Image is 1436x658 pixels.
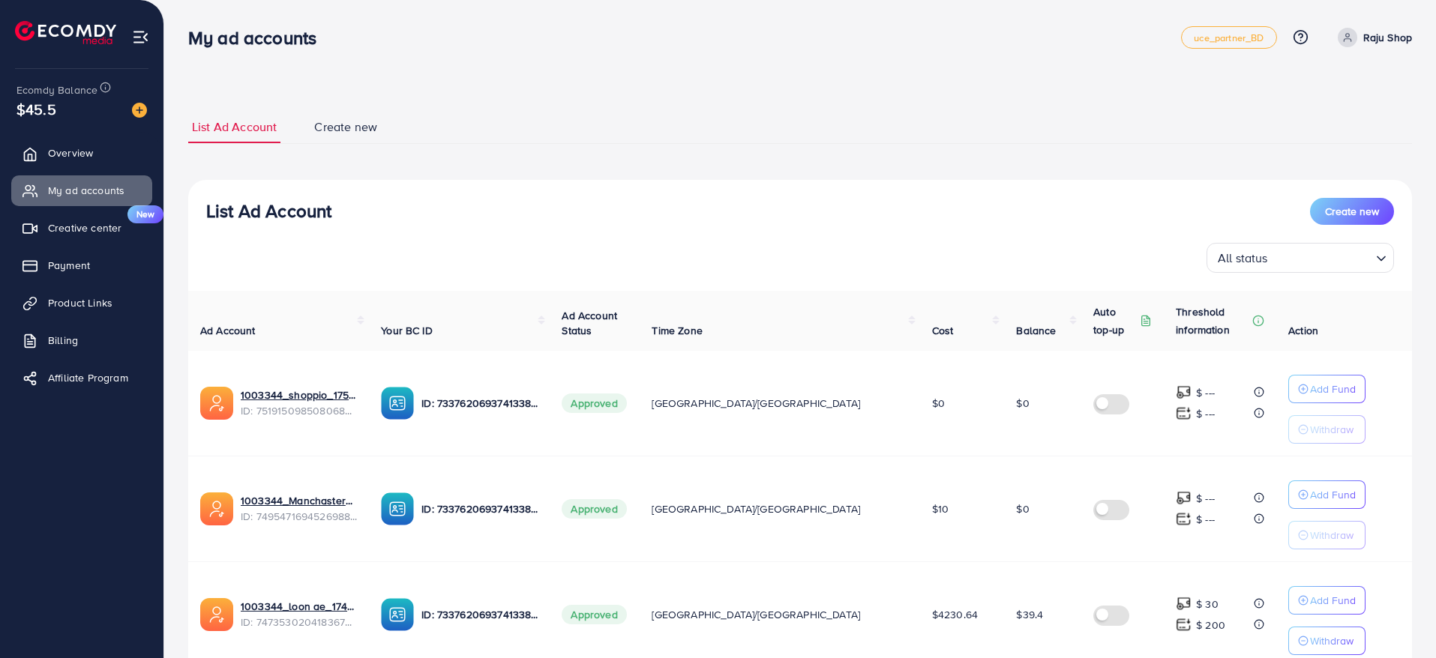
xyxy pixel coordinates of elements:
[314,118,377,136] span: Create new
[241,387,357,402] a: 1003344_shoppio_1750688962312
[652,323,702,338] span: Time Zone
[1016,607,1043,622] span: $39.4
[1176,596,1192,612] img: top-up amount
[11,175,152,205] a: My ad accounts
[1196,510,1215,528] p: $ ---
[15,21,116,44] img: logo
[48,333,78,348] span: Billing
[1181,26,1276,49] a: uce_partner_BD
[1288,586,1366,615] button: Add Fund
[11,138,152,168] a: Overview
[200,492,233,525] img: ic-ads-acc.e4c84228.svg
[241,403,357,418] span: ID: 7519150985080684551
[1194,33,1264,43] span: uce_partner_BD
[932,396,945,411] span: $0
[421,606,538,624] p: ID: 7337620693741338625
[1176,511,1192,527] img: top-up amount
[241,599,357,614] a: 1003344_loon ae_1740066863007
[1363,28,1412,46] p: Raju Shop
[241,387,357,418] div: <span class='underline'>1003344_shoppio_1750688962312</span></br>7519150985080684551
[1310,632,1354,650] p: Withdraw
[1196,489,1215,507] p: $ ---
[1310,380,1356,398] p: Add Fund
[1273,244,1370,269] input: Search for option
[1196,384,1215,402] p: $ ---
[1176,617,1192,633] img: top-up amount
[11,288,152,318] a: Product Links
[381,598,414,631] img: ic-ba-acc.ded83a64.svg
[932,501,949,516] span: $10
[241,493,357,508] a: 1003344_Manchaster_1745175503024
[1176,303,1249,339] p: Threshold information
[1288,323,1318,338] span: Action
[652,396,860,411] span: [GEOGRAPHIC_DATA]/[GEOGRAPHIC_DATA]
[241,599,357,630] div: <span class='underline'>1003344_loon ae_1740066863007</span></br>7473530204183674896
[1093,303,1137,339] p: Auto top-up
[381,323,433,338] span: Your BC ID
[11,325,152,355] a: Billing
[11,363,152,393] a: Affiliate Program
[200,323,256,338] span: Ad Account
[1176,384,1192,400] img: top-up amount
[132,103,147,118] img: image
[1332,28,1412,47] a: Raju Shop
[127,205,163,223] span: New
[241,493,357,524] div: <span class='underline'>1003344_Manchaster_1745175503024</span></br>7495471694526988304
[192,118,277,136] span: List Ad Account
[421,500,538,518] p: ID: 7337620693741338625
[1176,405,1192,421] img: top-up amount
[188,27,328,49] h3: My ad accounts
[1310,486,1356,504] p: Add Fund
[1288,480,1366,509] button: Add Fund
[132,28,149,46] img: menu
[1016,323,1056,338] span: Balance
[381,387,414,420] img: ic-ba-acc.ded83a64.svg
[562,499,626,519] span: Approved
[1288,415,1366,444] button: Withdraw
[1288,627,1366,655] button: Withdraw
[1207,243,1394,273] div: Search for option
[1176,490,1192,506] img: top-up amount
[1215,247,1271,269] span: All status
[241,615,357,630] span: ID: 7473530204183674896
[48,295,112,310] span: Product Links
[652,501,860,516] span: [GEOGRAPHIC_DATA]/[GEOGRAPHIC_DATA]
[48,183,124,198] span: My ad accounts
[652,607,860,622] span: [GEOGRAPHIC_DATA]/[GEOGRAPHIC_DATA]
[11,250,152,280] a: Payment
[48,220,121,235] span: Creative center
[562,605,626,624] span: Approved
[1196,595,1219,613] p: $ 30
[1310,198,1394,225] button: Create new
[1288,375,1366,403] button: Add Fund
[48,258,90,273] span: Payment
[1310,420,1354,438] p: Withdraw
[206,200,331,222] h3: List Ad Account
[200,598,233,631] img: ic-ads-acc.e4c84228.svg
[1196,616,1225,634] p: $ 200
[1196,405,1215,423] p: $ ---
[48,370,128,385] span: Affiliate Program
[932,607,978,622] span: $4230.64
[1016,501,1029,516] span: $0
[1288,521,1366,549] button: Withdraw
[421,394,538,412] p: ID: 7337620693741338625
[1310,591,1356,609] p: Add Fund
[48,145,93,160] span: Overview
[1310,526,1354,544] p: Withdraw
[1016,396,1029,411] span: $0
[241,509,357,524] span: ID: 7495471694526988304
[381,492,414,525] img: ic-ba-acc.ded83a64.svg
[562,308,617,338] span: Ad Account Status
[200,387,233,420] img: ic-ads-acc.e4c84228.svg
[1325,204,1379,219] span: Create new
[16,82,97,97] span: Ecomdy Balance
[11,213,152,243] a: Creative centerNew
[16,98,56,120] span: $45.5
[562,393,626,413] span: Approved
[1372,591,1425,647] iframe: Chat
[932,323,954,338] span: Cost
